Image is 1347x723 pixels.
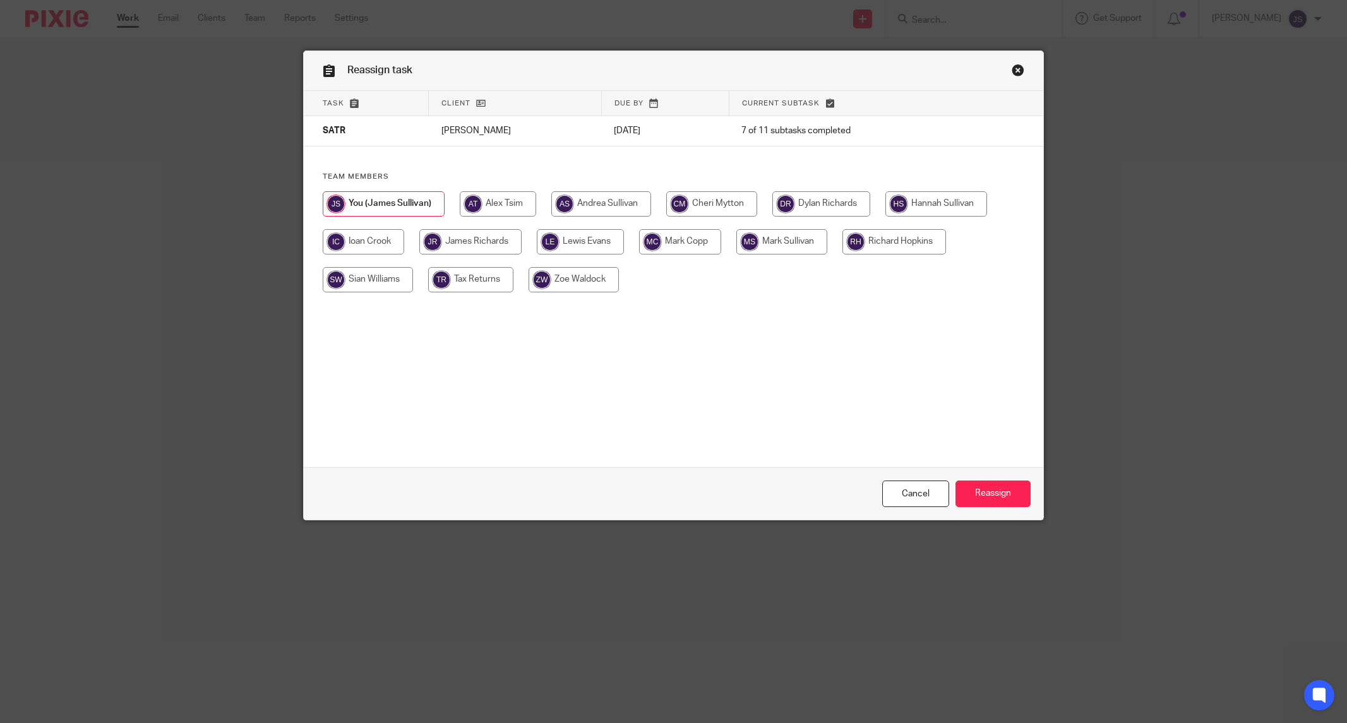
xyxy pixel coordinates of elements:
a: Close this dialog window [882,481,949,508]
td: 7 of 11 subtasks completed [729,116,974,146]
span: SATR [323,127,345,136]
p: [DATE] [614,124,716,137]
p: [PERSON_NAME] [441,124,589,137]
h4: Team members [323,172,1024,182]
span: Client [441,100,470,107]
span: Current subtask [742,100,820,107]
span: Due by [614,100,644,107]
span: Task [323,100,344,107]
span: Reassign task [347,65,412,75]
a: Close this dialog window [1012,64,1024,81]
input: Reassign [955,481,1031,508]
